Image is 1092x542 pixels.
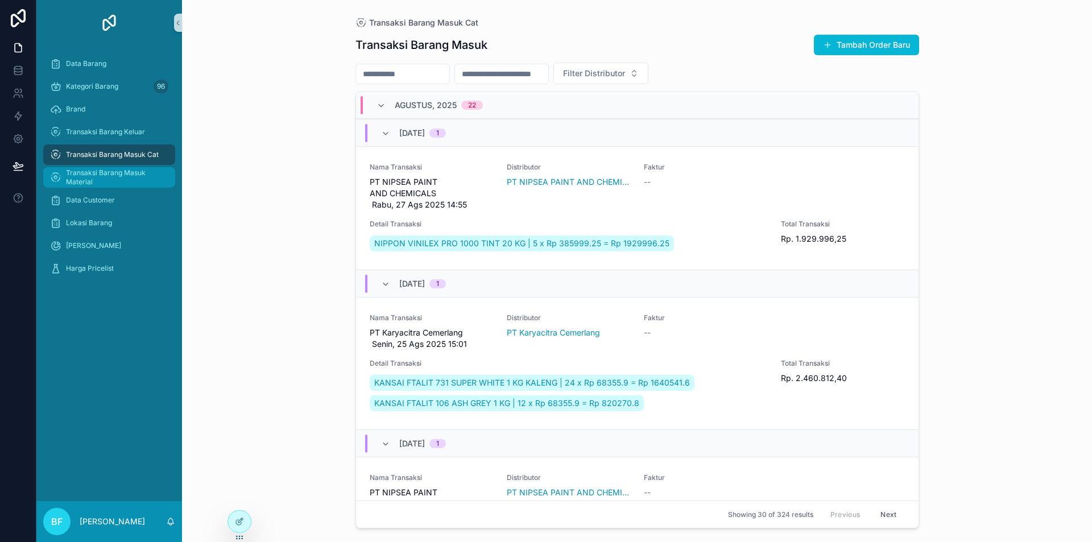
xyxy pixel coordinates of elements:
[644,487,651,498] span: --
[507,313,630,322] span: Distributor
[507,327,600,338] a: PT Karyacitra Cemerlang
[370,163,493,172] span: Nama Transaksi
[374,398,639,409] span: KANSAI FTALIT 106 ASH GREY 1 KG | 12 x Rp 68355.9 = Rp 820270.8
[66,241,121,250] span: [PERSON_NAME]
[728,510,813,519] span: Showing 30 of 324 results
[43,76,175,97] a: Kategori Barang96
[154,80,168,93] div: 96
[781,373,904,384] span: Rp. 2.460.812,40
[374,377,690,388] span: KANSAI FTALIT 731 SUPER WHITE 1 KG KALENG | 24 x Rp 68355.9 = Rp 1640541.6
[66,196,115,205] span: Data Customer
[468,101,476,110] div: 22
[43,213,175,233] a: Lokasi Barang
[370,359,768,368] span: Detail Transaksi
[374,238,669,249] span: NIPPON VINILEX PRO 1000 TINT 20 KG | 5 x Rp 385999.25 = Rp 1929996.25
[370,327,493,350] span: PT Karyacitra Cemerlang Senin, 25 Ags 2025 15:01
[43,167,175,188] a: Transaksi Barang Masuk Material
[43,190,175,210] a: Data Customer
[781,233,904,245] span: Rp. 1.929.996,25
[43,122,175,142] a: Transaksi Barang Keluar
[370,375,694,391] a: KANSAI FTALIT 731 SUPER WHITE 1 KG KALENG | 24 x Rp 68355.9 = Rp 1640541.6
[370,487,493,521] span: PT NIPSEA PAINT AND CHEMICALS Sabtu, 23 Ags 2025 14:51
[80,516,145,527] p: [PERSON_NAME]
[370,395,644,411] a: KANSAI FTALIT 106 ASH GREY 1 KG | 12 x Rp 68355.9 = Rp 820270.8
[436,439,439,448] div: 1
[507,473,630,482] span: Distributor
[43,235,175,256] a: [PERSON_NAME]
[355,17,478,28] a: Transaksi Barang Masuk Cat
[644,313,767,322] span: Faktur
[370,235,674,251] a: NIPPON VINILEX PRO 1000 TINT 20 KG | 5 x Rp 385999.25 = Rp 1929996.25
[43,53,175,74] a: Data Barang
[644,327,651,338] span: --
[66,168,164,187] span: Transaksi Barang Masuk Material
[644,163,767,172] span: Faktur
[436,279,439,288] div: 1
[781,220,904,229] span: Total Transaksi
[66,150,159,159] span: Transaksi Barang Masuk Cat
[644,176,651,188] span: --
[399,127,425,139] span: [DATE]
[66,105,85,114] span: Brand
[43,258,175,279] a: Harga Pricelist
[51,515,63,528] span: BF
[436,129,439,138] div: 1
[369,17,478,28] span: Transaksi Barang Masuk Cat
[399,278,425,289] span: [DATE]
[370,176,493,210] span: PT NIPSEA PAINT AND CHEMICALS Rabu, 27 Ags 2025 14:55
[43,99,175,119] a: Brand
[399,438,425,449] span: [DATE]
[43,144,175,165] a: Transaksi Barang Masuk Cat
[781,359,904,368] span: Total Transaksi
[563,68,625,79] span: Filter Distributor
[66,218,112,227] span: Lokasi Barang
[355,37,487,53] h1: Transaksi Barang Masuk
[553,63,648,84] button: Select Button
[370,473,493,482] span: Nama Transaksi
[66,82,118,91] span: Kategori Barang
[66,127,145,136] span: Transaksi Barang Keluar
[370,313,493,322] span: Nama Transaksi
[370,220,768,229] span: Detail Transaksi
[395,100,457,111] span: Agustus, 2025
[872,506,904,523] button: Next
[507,487,630,498] a: PT NIPSEA PAINT AND CHEMICALS
[356,297,919,429] a: Nama TransaksiPT Karyacitra Cemerlang Senin, 25 Ags 2025 15:01DistributorPT Karyacitra CemerlangF...
[644,473,767,482] span: Faktur
[66,59,106,68] span: Data Barang
[507,176,630,188] a: PT NIPSEA PAINT AND CHEMICALS
[507,163,630,172] span: Distributor
[66,264,114,273] span: Harga Pricelist
[36,45,182,293] div: scrollable content
[100,14,118,32] img: App logo
[814,35,919,55] button: Tambah Order Baru
[356,146,919,270] a: Nama TransaksiPT NIPSEA PAINT AND CHEMICALS Rabu, 27 Ags 2025 14:55DistributorPT NIPSEA PAINT AND...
